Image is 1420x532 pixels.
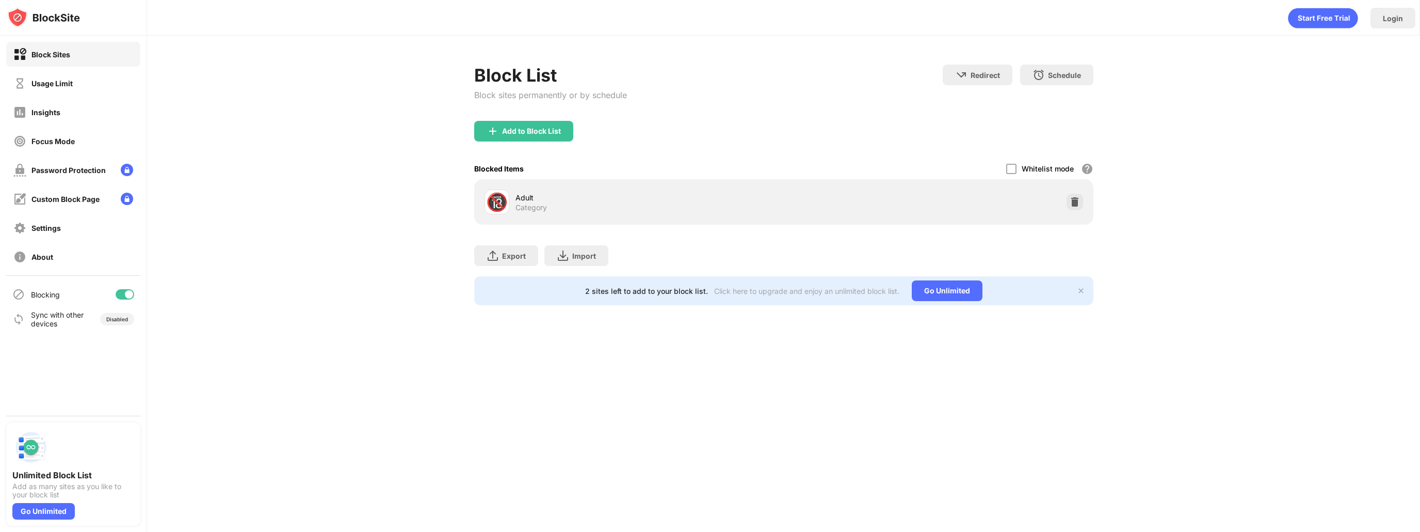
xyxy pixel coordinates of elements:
[31,166,106,175] div: Password Protection
[13,251,26,263] img: about-off.svg
[502,127,561,135] div: Add to Block List
[12,470,134,480] div: Unlimited Block List
[13,222,26,234] img: settings-off.svg
[31,50,70,59] div: Block Sites
[31,79,73,88] div: Usage Limit
[121,193,133,205] img: lock-menu.svg
[121,164,133,176] img: lock-menu.svg
[12,503,75,520] div: Go Unlimited
[1288,8,1358,28] div: animation
[31,224,61,232] div: Settings
[12,429,50,466] img: push-block-list.svg
[12,313,25,325] img: sync-icon.svg
[1077,287,1085,295] img: x-button.svg
[31,310,84,328] div: Sync with other devices
[12,482,134,499] div: Add as many sites as you like to your block list
[912,280,982,301] div: Go Unlimited
[7,7,80,28] img: logo-blocksite.svg
[13,193,26,206] img: customize-block-page-off.svg
[31,108,60,117] div: Insights
[585,287,708,295] div: 2 sites left to add to your block list.
[13,135,26,148] img: focus-off.svg
[1048,71,1081,80] div: Schedule
[31,290,60,299] div: Blocking
[106,316,128,322] div: Disabled
[13,164,26,177] img: password-protection-off.svg
[13,48,26,61] img: block-on.svg
[486,192,508,213] div: 🔞
[474,65,627,86] div: Block List
[1022,164,1074,173] div: Whitelist mode
[13,106,26,119] img: insights-off.svg
[31,137,75,146] div: Focus Mode
[12,288,25,301] img: blocking-icon.svg
[714,287,899,295] div: Click here to upgrade and enjoy an unlimited block list.
[502,252,526,260] div: Export
[515,203,547,212] div: Category
[474,164,524,173] div: Blocked Items
[31,253,53,261] div: About
[971,71,1000,80] div: Redirect
[515,192,784,203] div: Adult
[474,90,627,100] div: Block sites permanently or by schedule
[13,77,26,90] img: time-usage-off.svg
[31,195,100,204] div: Custom Block Page
[1383,14,1403,23] div: Login
[572,252,596,260] div: Import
